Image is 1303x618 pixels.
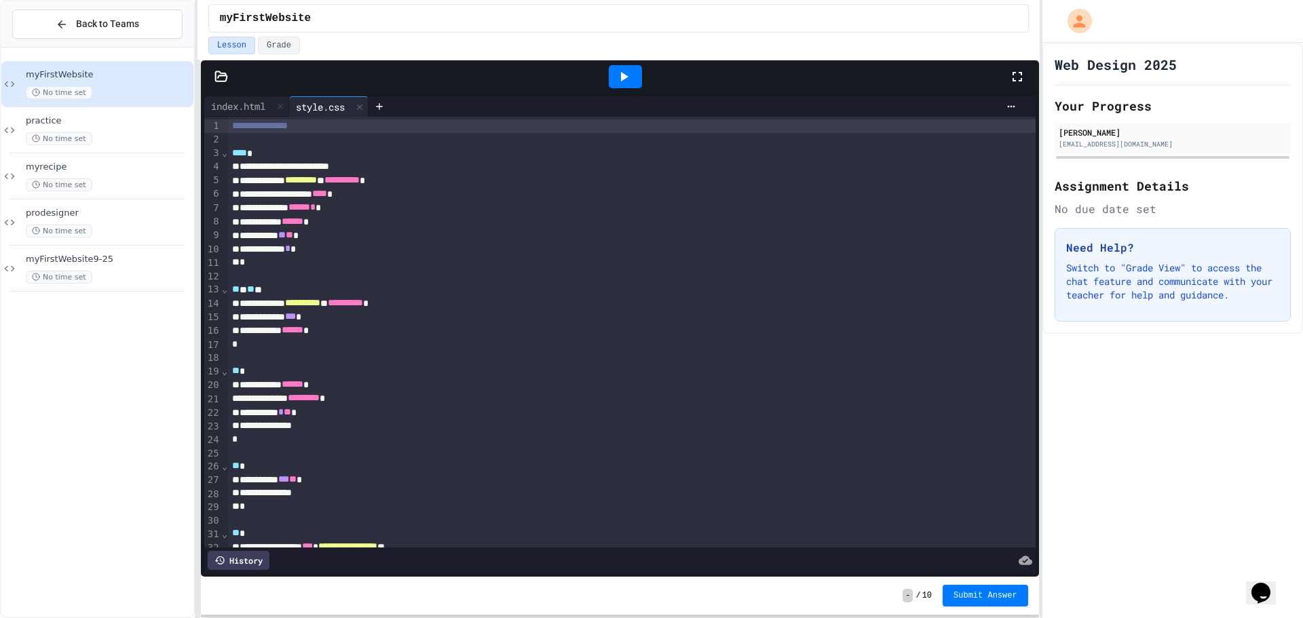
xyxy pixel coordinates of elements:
div: 18 [204,351,221,365]
div: My Account [1053,5,1095,37]
div: [PERSON_NAME] [1059,126,1287,138]
span: Fold line [221,461,228,471]
span: No time set [26,132,92,145]
span: No time set [26,178,92,191]
span: No time set [26,86,92,99]
span: - [903,589,913,602]
span: Submit Answer [953,590,1017,601]
div: 28 [204,488,221,501]
div: 20 [204,379,221,392]
div: 17 [204,339,221,352]
span: myFirstWebsite [220,10,311,26]
div: 8 [204,215,221,229]
div: style.css [289,100,352,114]
div: No due date set [1055,201,1291,217]
div: 27 [204,474,221,487]
span: No time set [26,271,92,284]
h2: Your Progress [1055,96,1291,115]
div: 29 [204,501,221,514]
div: 2 [204,133,221,147]
div: 14 [204,297,221,311]
div: 5 [204,174,221,187]
button: Back to Teams [12,9,183,39]
div: style.css [289,96,369,117]
div: 23 [204,420,221,433]
div: 30 [204,514,221,528]
span: Fold line [221,147,228,158]
div: 24 [204,433,221,447]
span: 10 [922,590,932,601]
div: 13 [204,283,221,296]
div: 31 [204,528,221,541]
span: practice [26,115,191,127]
button: Submit Answer [943,585,1028,606]
div: 11 [204,256,221,270]
span: myFirstWebsite [26,69,191,81]
h1: Web Design 2025 [1055,55,1177,74]
div: [EMAIL_ADDRESS][DOMAIN_NAME] [1059,139,1287,149]
span: No time set [26,225,92,237]
div: index.html [204,99,272,113]
span: Back to Teams [76,17,139,31]
div: 16 [204,324,221,338]
span: / [915,590,920,601]
h3: Need Help? [1066,239,1279,256]
span: Fold line [221,528,228,539]
div: 1 [204,119,221,133]
div: 7 [204,201,221,215]
div: 4 [204,160,221,174]
span: prodesigner [26,208,191,219]
span: myrecipe [26,161,191,173]
div: 32 [204,541,221,555]
span: Fold line [221,366,228,376]
button: Lesson [208,37,255,54]
div: 22 [204,406,221,420]
h2: Assignment Details [1055,176,1291,195]
p: Switch to "Grade View" to access the chat feature and communicate with your teacher for help and ... [1066,261,1279,302]
div: 15 [204,311,221,324]
div: 26 [204,460,221,474]
div: index.html [204,96,289,117]
div: 25 [204,447,221,461]
div: 12 [204,270,221,284]
button: Grade [258,37,300,54]
span: myFirstWebsite9-25 [26,254,191,265]
div: 10 [204,243,221,256]
iframe: chat widget [1246,564,1289,604]
div: 19 [204,365,221,379]
div: 21 [204,393,221,406]
div: 6 [204,187,221,201]
div: History [208,551,269,570]
div: 3 [204,147,221,160]
div: 9 [204,229,221,242]
span: Fold line [221,284,228,294]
